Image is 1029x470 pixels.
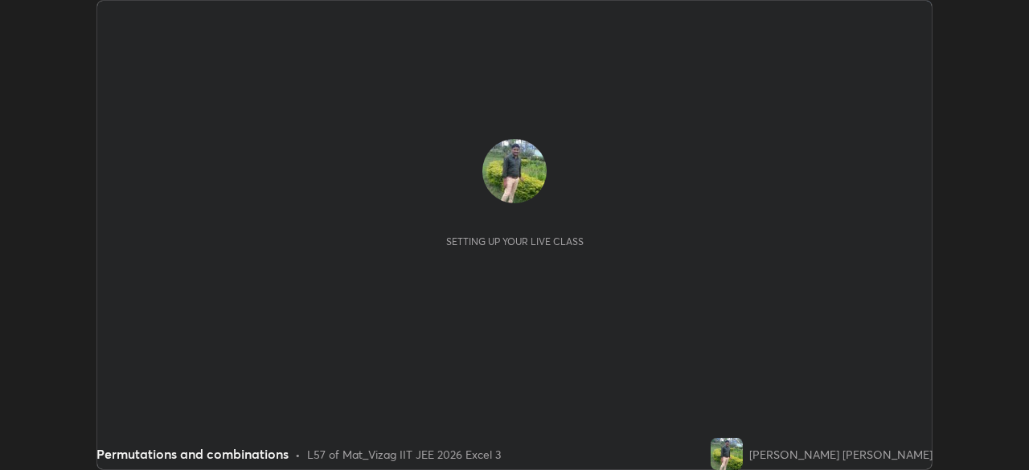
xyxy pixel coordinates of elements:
[307,446,501,463] div: L57 of Mat_Vizag IIT JEE 2026 Excel 3
[749,446,933,463] div: [PERSON_NAME] [PERSON_NAME]
[711,438,743,470] img: afe1edb7582d41a191fcd2e1bcbdba24.51076816_3
[295,446,301,463] div: •
[482,139,547,203] img: afe1edb7582d41a191fcd2e1bcbdba24.51076816_3
[446,235,584,247] div: Setting up your live class
[96,444,289,464] div: Permutations and combinations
